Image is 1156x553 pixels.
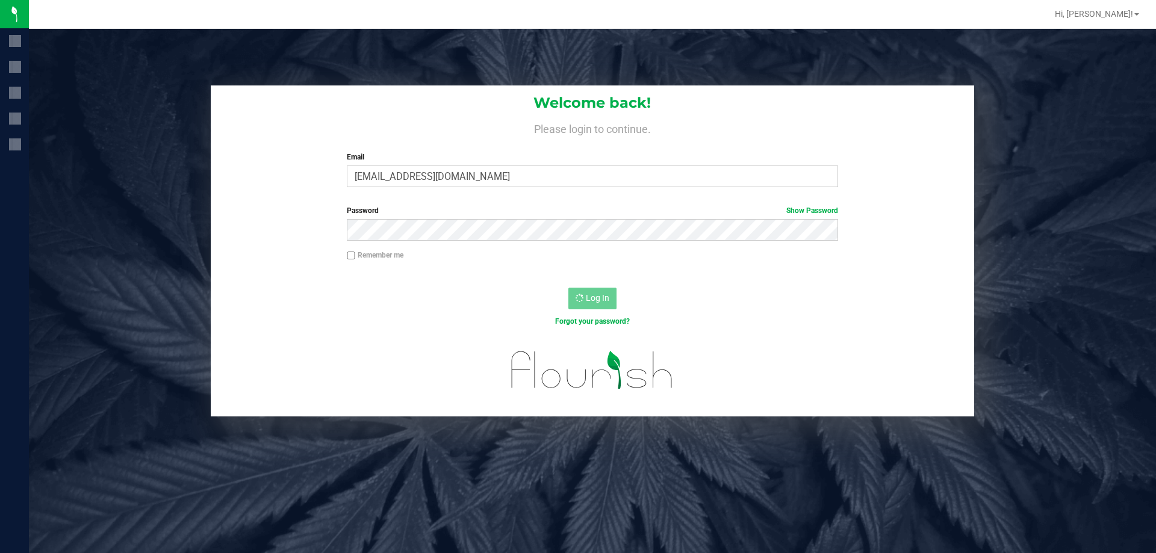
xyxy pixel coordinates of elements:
[497,339,688,401] img: flourish_logo.svg
[347,250,403,261] label: Remember me
[555,317,630,326] a: Forgot your password?
[568,288,617,309] button: Log In
[1055,9,1133,19] span: Hi, [PERSON_NAME]!
[347,152,837,162] label: Email
[211,120,974,135] h4: Please login to continue.
[211,95,974,111] h1: Welcome back!
[786,206,838,215] a: Show Password
[347,206,379,215] span: Password
[586,293,609,303] span: Log In
[347,252,355,260] input: Remember me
